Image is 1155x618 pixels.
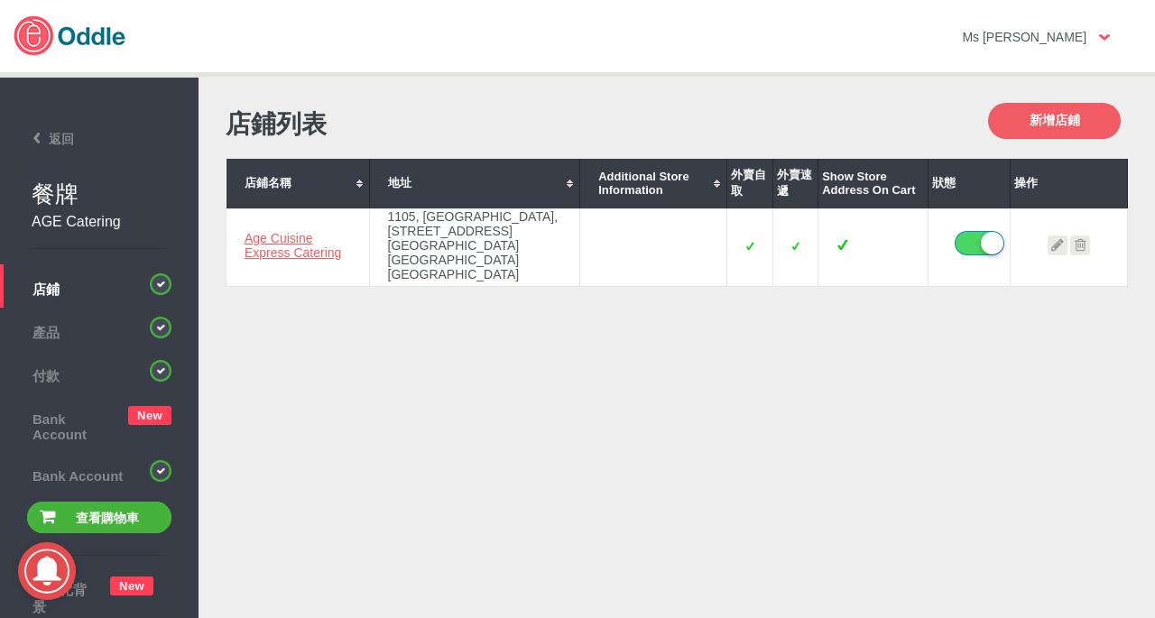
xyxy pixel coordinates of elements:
div: 外賣自取 [731,167,769,199]
th: 店鋪名稱: No sort applied, activate to apply an ascending sort [226,159,370,208]
th: Additional Store Information: No sort applied, activate to apply an ascending sort [580,159,727,208]
div: 操作 [1014,175,1123,191]
span: Bank Account [9,464,189,484]
h2: AGE Catering [32,214,171,230]
h1: 店鋪列表 [226,107,677,142]
h1: 餐牌 [32,179,199,210]
img: user-option-arrow.png [1099,34,1110,41]
button: 新增店鋪 [988,103,1121,139]
img: circular-progress-bar-green-completed.png [150,273,171,295]
span: 付款 [9,364,189,385]
span: New [128,406,171,425]
th: 外賣速遞: No sort applied, sorting is disabled [772,159,818,208]
td: 1105, [GEOGRAPHIC_DATA], [STREET_ADDRESS] [GEOGRAPHIC_DATA] [GEOGRAPHIC_DATA] [GEOGRAPHIC_DATA] [369,208,580,286]
span: Bank Account [9,407,117,442]
th: 地址: No sort applied, activate to apply an ascending sort [369,159,580,208]
div: Additional Store Information [598,170,708,197]
img: circular-progress-bar-green-completed.png [150,360,171,382]
th: 狀態: No sort applied, sorting is disabled [928,159,1010,208]
th: 外賣自取: No sort applied, sorting is disabled [726,159,772,208]
a: Age Cuisine Express Catering [245,231,341,260]
div: 外賣速遞 [777,167,815,199]
img: circular-progress-bar-green-completed.png [150,317,171,338]
span: 返回 [6,132,74,146]
img: circular-progress-bar-green-completed.png [150,460,171,482]
span: 查看購物車 [76,511,139,525]
th: Show Store Address On Cart: No sort applied, sorting is disabled [818,159,929,208]
div: 店鋪名稱 [245,175,351,191]
th: 操作: No sort applied, sorting is disabled [1011,159,1128,208]
div: Show Store Address On Cart [822,170,924,197]
span: New [110,576,153,595]
span: 產品 [9,320,189,342]
button: 查看購物車 [27,502,171,533]
div: 狀態 [932,175,1006,191]
span: 店鋪 [9,277,189,299]
span: 自訂化背景 [9,577,99,616]
strong: Ms [PERSON_NAME] [962,30,1086,44]
div: 地址 [388,175,562,191]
